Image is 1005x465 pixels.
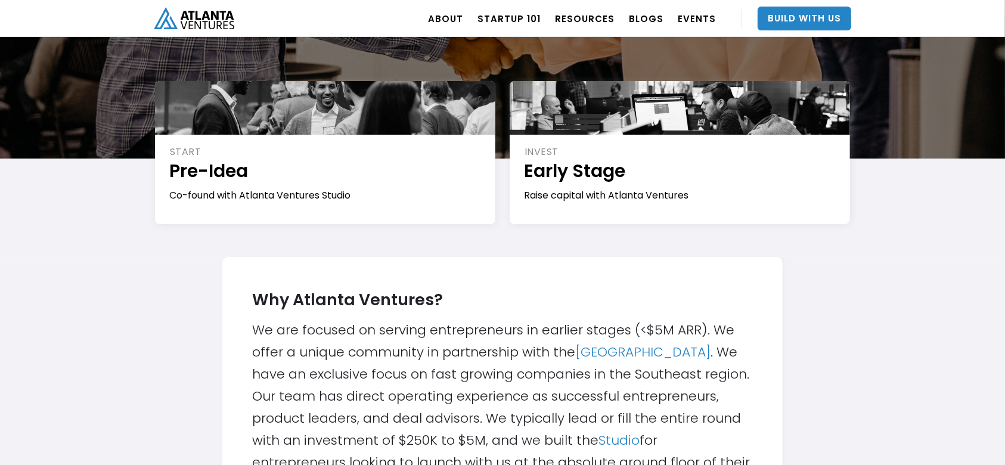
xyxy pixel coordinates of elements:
[629,2,663,35] a: BLOGS
[524,159,837,183] h1: Early Stage
[598,431,640,449] a: Studio
[525,145,837,159] div: INVEST
[155,81,495,224] a: STARTPre-IdeaCo-found with Atlanta Ventures Studio
[477,2,541,35] a: Startup 101
[428,2,463,35] a: ABOUT
[758,7,851,30] a: Build With Us
[555,2,615,35] a: RESOURCES
[169,189,482,202] div: Co-found with Atlanta Ventures Studio
[170,145,482,159] div: START
[678,2,716,35] a: EVENTS
[252,289,443,311] strong: Why Atlanta Ventures?
[510,81,850,224] a: INVESTEarly StageRaise capital with Atlanta Ventures
[575,343,711,361] a: [GEOGRAPHIC_DATA]
[524,189,837,202] div: Raise capital with Atlanta Ventures
[169,159,482,183] h1: Pre-Idea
